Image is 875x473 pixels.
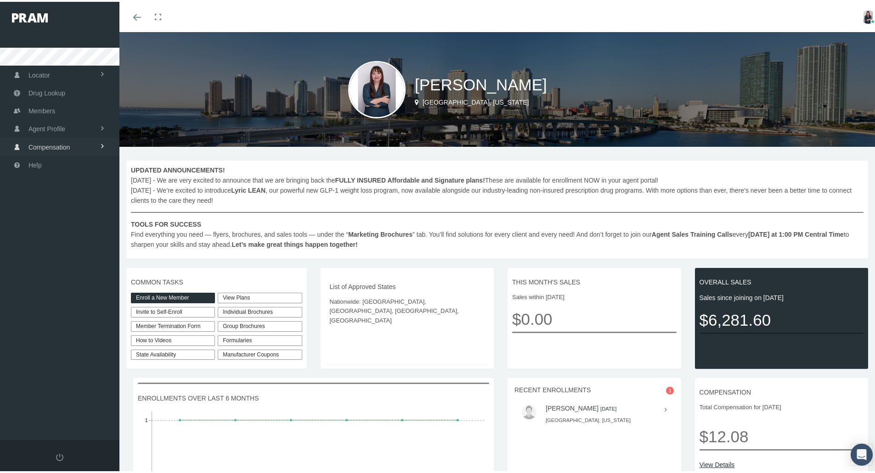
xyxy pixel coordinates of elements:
[131,291,215,301] a: Enroll a New Member
[348,59,406,117] img: S_Profile_Picture_10396.jpg
[700,458,864,468] a: View Details
[145,416,148,421] tspan: 1
[335,175,485,182] b: FULLY INSURED Affordable and Signature plans!
[546,403,598,410] a: [PERSON_NAME]
[28,155,42,172] span: Help
[512,305,677,330] span: $0.00
[600,404,616,410] small: [DATE]
[12,11,48,21] img: PRAM_20_x_78.png
[131,165,225,172] b: UPDATED ANNOUNCEMENTS!
[231,239,357,246] b: Let’s make great things happen together!
[423,97,529,104] span: [GEOGRAPHIC_DATA], [US_STATE]
[218,334,302,344] div: Formularies
[652,229,733,236] b: Agent Sales Training Calls
[231,185,265,192] b: Lyric LEAN
[131,219,201,226] b: TOOLS FOR SUCCESS
[700,385,864,395] span: COMPENSATION
[330,280,485,290] span: List of Approved States
[131,163,864,248] span: [DATE] - We are very excited to announce that we are bringing back the These are available for en...
[218,291,302,301] a: View Plans
[348,229,412,236] b: Marketing Brochures
[851,442,873,464] div: Open Intercom Messenger
[700,401,864,410] span: Total Compensation for [DATE]
[415,74,547,92] span: [PERSON_NAME]
[861,8,875,22] img: S_Profile_Picture_10396.jpg
[131,305,215,316] a: Invite to Self-Enroll
[666,385,674,393] span: 1
[28,100,55,118] span: Members
[131,334,215,344] a: How to Videos
[28,65,50,82] span: Locator
[700,415,864,447] span: $12.08
[28,83,65,100] span: Drug Lookup
[131,319,215,330] a: Member Termination Form
[512,275,677,285] span: THIS MONTH'S SALES
[512,291,677,300] span: Sales within [DATE]
[700,291,864,301] span: Sales since joining on [DATE]
[218,305,302,316] div: Individual Brochures
[330,295,485,323] span: Nationwide: [GEOGRAPHIC_DATA], [GEOGRAPHIC_DATA], [GEOGRAPHIC_DATA], [GEOGRAPHIC_DATA]
[748,229,844,236] b: [DATE] at 1:00 PM Central Time
[28,118,65,136] span: Agent Profile
[546,416,631,421] small: [GEOGRAPHIC_DATA], [US_STATE]
[514,384,591,392] span: RECENT ENROLLMENTS
[700,306,864,331] span: $6,281.60
[131,275,302,285] span: COMMON TASKS
[218,319,302,330] div: Group Brochures
[138,391,489,401] span: ENROLLMENTS OVER LAST 6 MONTHS
[522,403,536,417] img: user-placeholder.jpg
[28,137,70,154] span: Compensation
[700,275,864,285] span: OVERALL SALES
[131,348,215,358] a: State Availability
[218,348,302,358] a: Manufacturer Coupons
